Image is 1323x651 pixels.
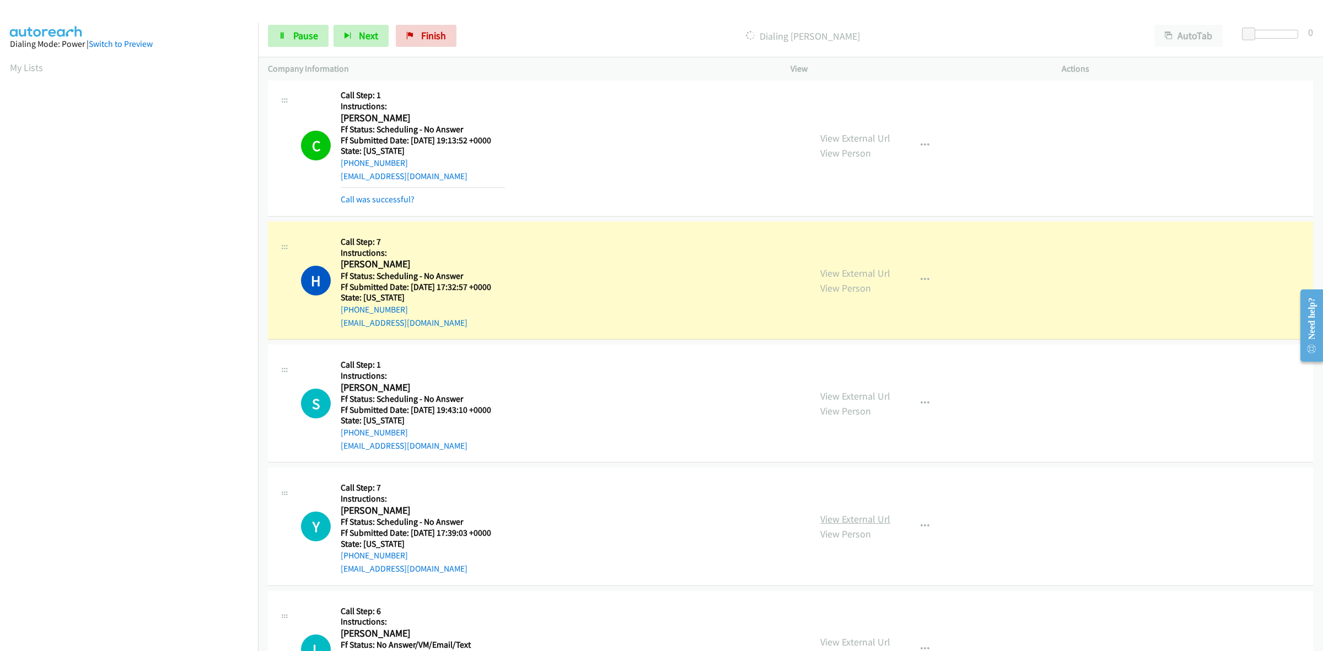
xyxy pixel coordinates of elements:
[341,528,505,539] h5: Ff Submitted Date: [DATE] 17:39:03 +0000
[341,405,505,416] h5: Ff Submitted Date: [DATE] 19:43:10 +0000
[341,616,505,627] h5: Instructions:
[341,359,505,370] h5: Call Step: 1
[471,29,1134,44] p: Dialing [PERSON_NAME]
[10,37,248,51] div: Dialing Mode: Power |
[341,135,505,146] h5: Ff Submitted Date: [DATE] 19:13:52 +0000
[341,158,408,168] a: [PHONE_NUMBER]
[790,62,1042,76] p: View
[341,101,505,112] h5: Instructions:
[341,318,467,328] a: [EMAIL_ADDRESS][DOMAIN_NAME]
[10,61,43,74] a: My Lists
[341,606,505,617] h5: Call Step: 6
[341,539,505,550] h5: State: [US_STATE]
[301,512,331,541] div: The call is yet to be attempted
[341,415,505,426] h5: State: [US_STATE]
[820,132,890,144] a: View External Url
[334,25,389,47] button: Next
[341,440,467,451] a: [EMAIL_ADDRESS][DOMAIN_NAME]
[341,248,505,259] h5: Instructions:
[341,550,408,561] a: [PHONE_NUMBER]
[341,493,505,504] h5: Instructions:
[341,194,415,205] a: Call was successful?
[820,147,871,159] a: View Person
[820,636,890,648] a: View External Url
[341,627,505,640] h2: [PERSON_NAME]
[341,517,505,528] h5: Ff Status: Scheduling - No Answer
[341,427,408,438] a: [PHONE_NUMBER]
[293,29,318,42] span: Pause
[341,304,408,315] a: [PHONE_NUMBER]
[268,62,771,76] p: Company Information
[341,112,505,125] h2: [PERSON_NAME]
[341,381,505,394] h2: [PERSON_NAME]
[421,29,446,42] span: Finish
[359,29,378,42] span: Next
[341,171,467,181] a: [EMAIL_ADDRESS][DOMAIN_NAME]
[1291,282,1323,369] iframe: Resource Center
[341,370,505,381] h5: Instructions:
[341,482,505,493] h5: Call Step: 7
[1062,62,1313,76] p: Actions
[341,563,467,574] a: [EMAIL_ADDRESS][DOMAIN_NAME]
[341,236,505,248] h5: Call Step: 7
[341,394,505,405] h5: Ff Status: Scheduling - No Answer
[301,389,331,418] div: The call is yet to be attempted
[341,292,505,303] h5: State: [US_STATE]
[820,528,871,540] a: View Person
[301,266,331,295] h1: H
[341,282,505,293] h5: Ff Submitted Date: [DATE] 17:32:57 +0000
[341,146,505,157] h5: State: [US_STATE]
[341,258,505,271] h2: [PERSON_NAME]
[820,390,890,402] a: View External Url
[820,405,871,417] a: View Person
[396,25,456,47] a: Finish
[341,124,505,135] h5: Ff Status: Scheduling - No Answer
[301,389,331,418] h1: S
[1308,25,1313,40] div: 0
[268,25,329,47] a: Pause
[820,282,871,294] a: View Person
[341,639,505,650] h5: Ff Status: No Answer/VM/Email/Text
[10,85,258,609] iframe: Dialpad
[820,267,890,279] a: View External Url
[820,513,890,525] a: View External Url
[89,39,153,49] a: Switch to Preview
[1247,30,1298,39] div: Delay between calls (in seconds)
[341,90,505,101] h5: Call Step: 1
[301,512,331,541] h1: Y
[341,271,505,282] h5: Ff Status: Scheduling - No Answer
[1154,25,1223,47] button: AutoTab
[301,131,331,160] h1: C
[341,504,505,517] h2: [PERSON_NAME]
